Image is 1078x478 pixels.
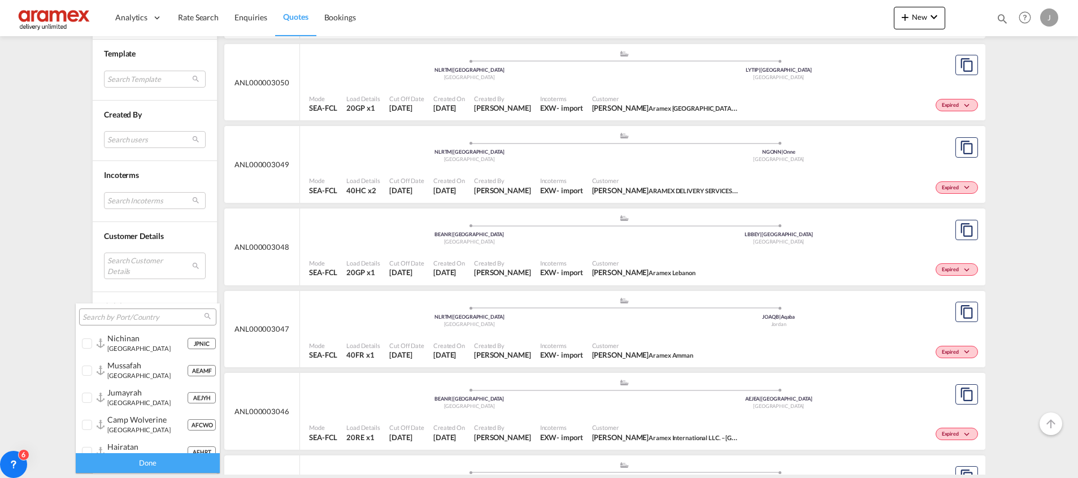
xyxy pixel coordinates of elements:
[107,442,187,451] div: hairatan
[107,360,187,370] div: mussafah
[76,453,220,473] div: Done
[82,312,204,323] input: Search by Port/Country
[107,415,187,424] div: camp wolverine
[203,312,212,320] md-icon: icon-magnify
[107,388,187,397] div: jumayrah
[107,426,171,433] small: [GEOGRAPHIC_DATA]
[107,399,171,406] small: [GEOGRAPHIC_DATA]
[107,333,187,343] div: nichinan
[107,345,171,352] small: [GEOGRAPHIC_DATA]
[107,372,171,379] small: [GEOGRAPHIC_DATA]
